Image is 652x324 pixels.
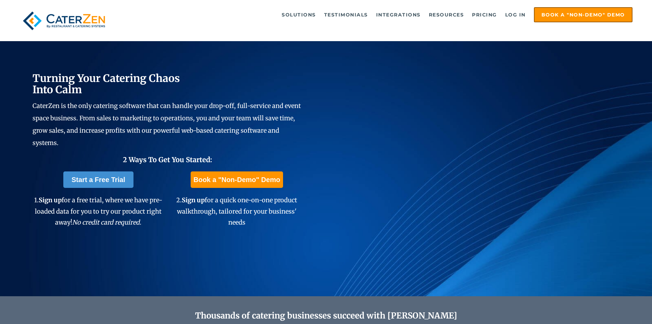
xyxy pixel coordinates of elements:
span: Sign up [39,196,62,204]
span: CaterZen is the only catering software that can handle your drop-off, full-service and event spac... [33,102,301,147]
a: Pricing [469,8,500,22]
a: Book a "Non-Demo" Demo [534,7,632,22]
span: Turning Your Catering Chaos Into Calm [33,72,180,96]
span: 2. for a quick one-on-one product walkthrough, tailored for your business' needs [176,196,297,226]
a: Start a Free Trial [63,171,133,188]
span: Sign up [182,196,205,204]
span: 2 Ways To Get You Started: [123,155,212,164]
span: 1. for a free trial, where we have pre-loaded data for you to try our product right away! [34,196,162,226]
em: No credit card required. [72,218,141,226]
div: Navigation Menu [124,7,632,22]
a: Book a "Non-Demo" Demo [191,171,283,188]
a: Log in [502,8,529,22]
a: Resources [425,8,468,22]
a: Integrations [373,8,424,22]
a: Solutions [278,8,319,22]
h2: Thousands of catering businesses succeed with [PERSON_NAME] [65,311,587,321]
a: Testimonials [321,8,371,22]
img: caterzen [20,7,108,34]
